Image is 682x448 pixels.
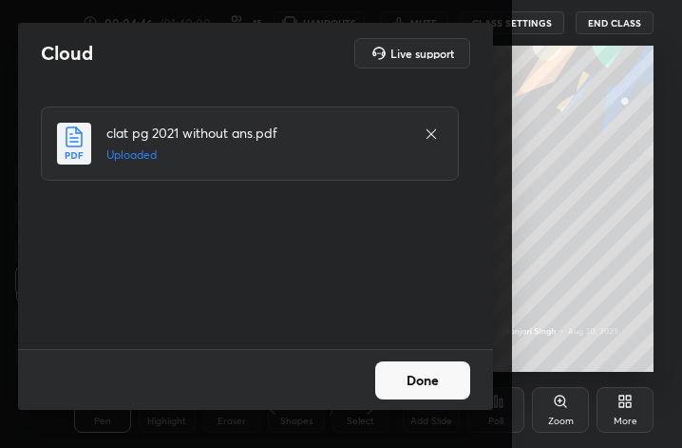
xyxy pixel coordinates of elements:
div: Zoom [548,417,574,426]
button: Done [375,361,470,399]
h5: Live support [390,48,454,59]
h4: clat pg 2021 without ans.pdf [106,123,405,143]
h5: Uploaded [106,146,405,164]
h2: Cloud [41,41,93,66]
div: More [614,417,637,426]
button: End Class [576,11,654,34]
button: CLASS SETTINGS [460,11,564,34]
